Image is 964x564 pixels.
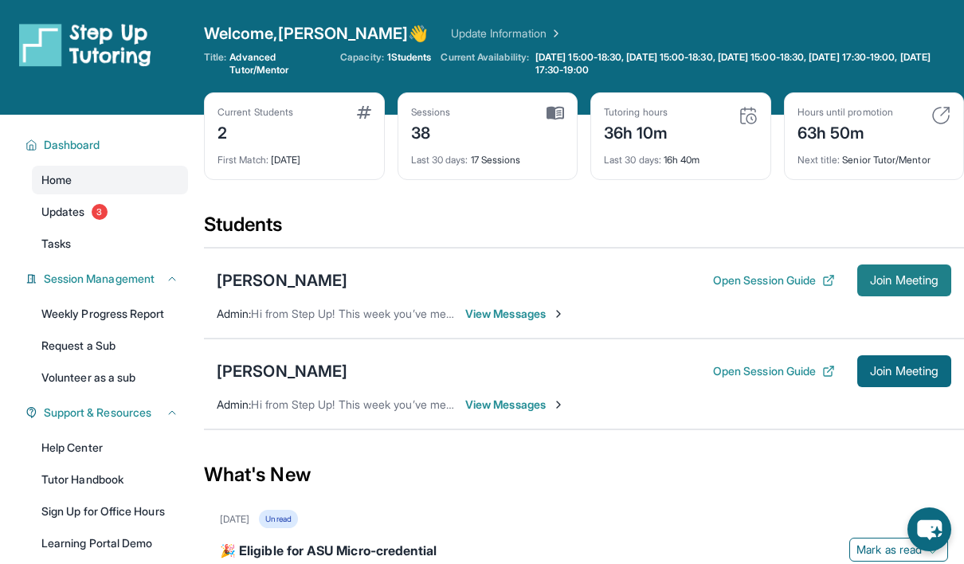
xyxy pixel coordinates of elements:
a: Weekly Progress Report [32,300,188,328]
span: Last 30 days : [411,154,468,166]
a: Tasks [32,229,188,258]
button: Support & Resources [37,405,178,421]
span: Title: [204,51,226,76]
a: Home [32,166,188,194]
img: card [357,106,371,119]
span: Mark as read [856,542,922,558]
span: First Match : [217,154,268,166]
div: [PERSON_NAME] [217,269,347,292]
a: Sign Up for Office Hours [32,497,188,526]
span: Tasks [41,236,71,252]
span: Hi from Step Up! This week you’ve met for 72 minutes and this month you’ve met for 10 hours. Happ... [251,307,808,320]
img: card [547,106,564,120]
div: 🎉 Eligible for ASU Micro-credential [220,541,948,563]
span: Home [41,172,72,188]
span: Capacity: [340,51,384,64]
a: Request a Sub [32,331,188,360]
a: Updates3 [32,198,188,226]
span: [DATE] 15:00-18:30, [DATE] 15:00-18:30, [DATE] 15:00-18:30, [DATE] 17:30-19:00, [DATE] 17:30-19:00 [535,51,961,76]
img: Chevron-Right [552,307,565,320]
div: What's New [204,440,964,510]
button: Mark as read [849,538,948,562]
div: Students [204,212,964,247]
span: Advanced Tutor/Mentor [229,51,331,76]
div: [DATE] [220,513,249,526]
span: View Messages [465,397,565,413]
img: Chevron Right [547,25,562,41]
a: Volunteer as a sub [32,363,188,392]
div: Unread [259,510,297,528]
span: Admin : [217,307,251,320]
div: Tutoring hours [604,106,668,119]
span: Updates [41,204,85,220]
button: Open Session Guide [713,272,835,288]
span: Last 30 days : [604,154,661,166]
a: Learning Portal Demo [32,529,188,558]
div: Sessions [411,106,451,119]
div: 63h 50m [797,119,893,144]
img: card [931,106,950,125]
div: 36h 10m [604,119,668,144]
button: Open Session Guide [713,363,835,379]
a: Tutor Handbook [32,465,188,494]
span: Admin : [217,398,251,411]
span: Welcome, [PERSON_NAME] 👋 [204,22,429,45]
button: Dashboard [37,137,178,153]
button: Join Meeting [857,264,951,296]
div: 17 Sessions [411,144,565,166]
div: [PERSON_NAME] [217,360,347,382]
div: 2 [217,119,293,144]
span: Support & Resources [44,405,151,421]
a: [DATE] 15:00-18:30, [DATE] 15:00-18:30, [DATE] 15:00-18:30, [DATE] 17:30-19:00, [DATE] 17:30-19:00 [532,51,964,76]
span: Join Meeting [870,276,939,285]
img: logo [19,22,151,67]
img: Chevron-Right [552,398,565,411]
span: 3 [92,204,108,220]
span: Current Availability: [441,51,528,76]
span: Join Meeting [870,366,939,376]
span: Dashboard [44,137,100,153]
span: Next title : [797,154,841,166]
div: 16h 40m [604,144,758,166]
div: Hours until promotion [797,106,893,119]
div: Current Students [217,106,293,119]
div: Senior Tutor/Mentor [797,144,951,166]
span: Hi from Step Up! This week you’ve met for 54 minutes and this month you’ve met for 7 hours. Happy... [251,398,804,411]
button: chat-button [907,507,951,551]
span: Session Management [44,271,155,287]
span: View Messages [465,306,565,322]
div: 38 [411,119,451,144]
a: Help Center [32,433,188,462]
div: [DATE] [217,144,371,166]
button: Session Management [37,271,178,287]
button: Join Meeting [857,355,951,387]
img: card [739,106,758,125]
a: Update Information [451,25,562,41]
span: 1 Students [387,51,432,64]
